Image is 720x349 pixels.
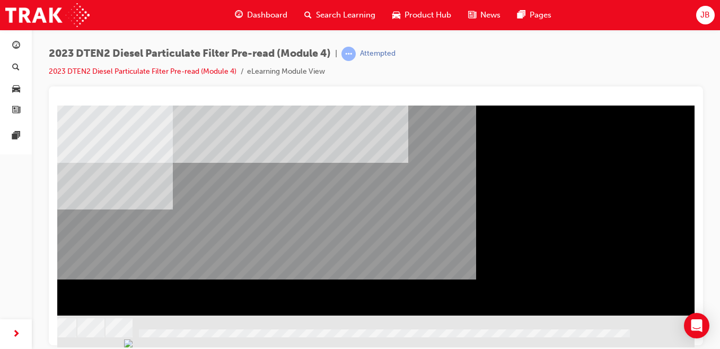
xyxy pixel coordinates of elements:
a: 2023 DTEN2 Diesel Particulate Filter Pre-read (Module 4) [49,67,236,76]
span: guage-icon [235,8,243,22]
span: pages-icon [12,132,20,141]
button: JB [696,6,715,24]
span: pages-icon [517,8,525,22]
span: search-icon [304,8,312,22]
a: car-iconProduct Hub [384,4,460,26]
span: Dashboard [247,9,287,21]
span: Search Learning [316,9,375,21]
img: Trak [5,3,90,27]
div: Open Intercom Messenger [684,313,709,338]
a: news-iconNews [460,4,509,26]
span: car-icon [12,84,20,94]
div: Progress, Slide 1 of 25 [67,234,637,242]
span: Pages [530,9,551,21]
span: news-icon [12,106,20,116]
span: news-icon [468,8,476,22]
a: guage-iconDashboard [226,4,296,26]
span: guage-icon [12,41,20,51]
span: next-icon [12,328,20,341]
span: search-icon [12,63,20,73]
span: Product Hub [405,9,451,21]
div: Attempted [360,49,396,59]
li: eLearning Module View [247,66,325,78]
span: JB [700,9,710,21]
span: News [480,9,501,21]
span: 2023 DTEN2 Diesel Particulate Filter Pre-read (Module 4) [49,48,331,60]
span: car-icon [392,8,400,22]
a: search-iconSearch Learning [296,4,384,26]
a: pages-iconPages [509,4,560,26]
span: | [335,48,337,60]
img: Thumb.png [67,234,637,242]
span: learningRecordVerb_ATTEMPT-icon [341,47,356,61]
